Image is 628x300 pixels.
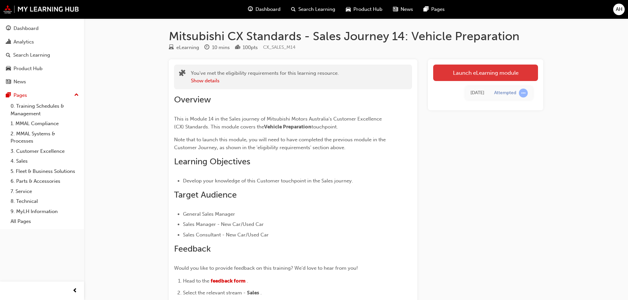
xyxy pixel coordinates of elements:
span: Vehicle Preparation [264,124,312,130]
a: 2. MMAL Systems & Processes [8,129,81,146]
div: News [14,78,26,86]
span: news-icon [393,5,398,14]
a: 3. Customer Excellence [8,146,81,156]
button: AH [613,4,625,15]
div: You've met the eligibility requirements for this learning resource. [191,69,339,84]
span: Head to the [183,278,209,284]
span: Learning resource code [263,44,295,50]
div: Wed Sep 10 2025 16:49:46 GMT+1000 (Australian Eastern Standard Time) [470,89,484,97]
a: feedback form [211,278,246,284]
span: Sales Consultant - New Car/Used Car [183,232,269,238]
span: puzzle-icon [179,70,186,78]
div: 100 pts [243,44,258,51]
a: Search Learning [3,49,81,61]
a: guage-iconDashboard [243,3,286,16]
button: DashboardAnalyticsSearch LearningProduct HubNews [3,21,81,89]
a: 8. Technical [8,196,81,206]
a: All Pages [8,216,81,227]
a: 7. Service [8,186,81,197]
a: Launch eLearning module [433,65,538,81]
span: Sales Manager - New Car/Used Car [183,221,264,227]
span: search-icon [6,52,11,58]
div: Attempted [494,90,516,96]
a: news-iconNews [388,3,418,16]
span: prev-icon [73,287,77,295]
a: 0. Training Schedules & Management [8,101,81,119]
div: Pages [14,92,27,99]
div: Duration [204,43,230,52]
div: eLearning [176,44,199,51]
span: clock-icon [204,45,209,51]
span: Pages [431,6,445,13]
div: 10 mins [212,44,230,51]
span: learningRecordVerb_ATTEMPT-icon [519,89,528,97]
button: Pages [3,89,81,101]
span: pages-icon [424,5,429,14]
span: General Sales Manager [183,211,235,217]
span: learningResourceType_ELEARNING-icon [169,45,174,51]
span: . [260,290,262,296]
span: up-icon [74,91,79,99]
span: Overview [174,95,211,105]
div: Dashboard [14,25,39,32]
button: Show details [191,77,220,85]
span: search-icon [291,5,296,14]
div: Search Learning [13,51,50,59]
div: Product Hub [14,65,43,72]
span: Would you like to provide feedback on this training? We'd love to hear from you! [174,265,358,271]
img: mmal [3,5,79,14]
a: 5. Fleet & Business Solutions [8,166,81,177]
span: Select the relevant stream - [183,290,246,296]
span: Sales [247,290,259,296]
span: This is Module 14 in the Sales journey of Mitsubishi Motors Australia's Customer Excellence (CX) ... [174,116,383,130]
span: touchpoint. [312,124,338,130]
a: pages-iconPages [418,3,450,16]
span: AH [616,6,622,13]
a: 1. MMAL Compliance [8,119,81,129]
span: podium-icon [235,45,240,51]
span: news-icon [6,79,11,85]
span: Dashboard [255,6,281,13]
span: Product Hub [353,6,382,13]
a: 4. Sales [8,156,81,166]
a: search-iconSearch Learning [286,3,341,16]
a: Analytics [3,36,81,48]
span: guage-icon [248,5,253,14]
span: Search Learning [298,6,335,13]
a: 9. MyLH Information [8,206,81,217]
a: car-iconProduct Hub [341,3,388,16]
div: Type [169,43,199,52]
div: Analytics [14,38,34,46]
a: Dashboard [3,22,81,35]
span: News [401,6,413,13]
span: Develop your knowledge of this Customer touchpoint in the Sales journey. [183,178,353,184]
span: car-icon [6,66,11,72]
a: 6. Parts & Accessories [8,176,81,186]
h1: Mitsubishi CX Standards - Sales Journey 14: Vehicle Preparation [169,29,543,43]
span: pages-icon [6,93,11,98]
span: guage-icon [6,26,11,32]
a: News [3,76,81,88]
div: Points [235,43,258,52]
span: Target Audience [174,190,237,200]
span: Learning Objectives [174,156,250,167]
span: . [247,278,248,284]
a: Product Hub [3,63,81,75]
span: car-icon [346,5,351,14]
span: Feedback [174,244,211,254]
span: chart-icon [6,39,11,45]
span: Note that to launch this module, you will need to have completed the previous module in the Custo... [174,137,387,150]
